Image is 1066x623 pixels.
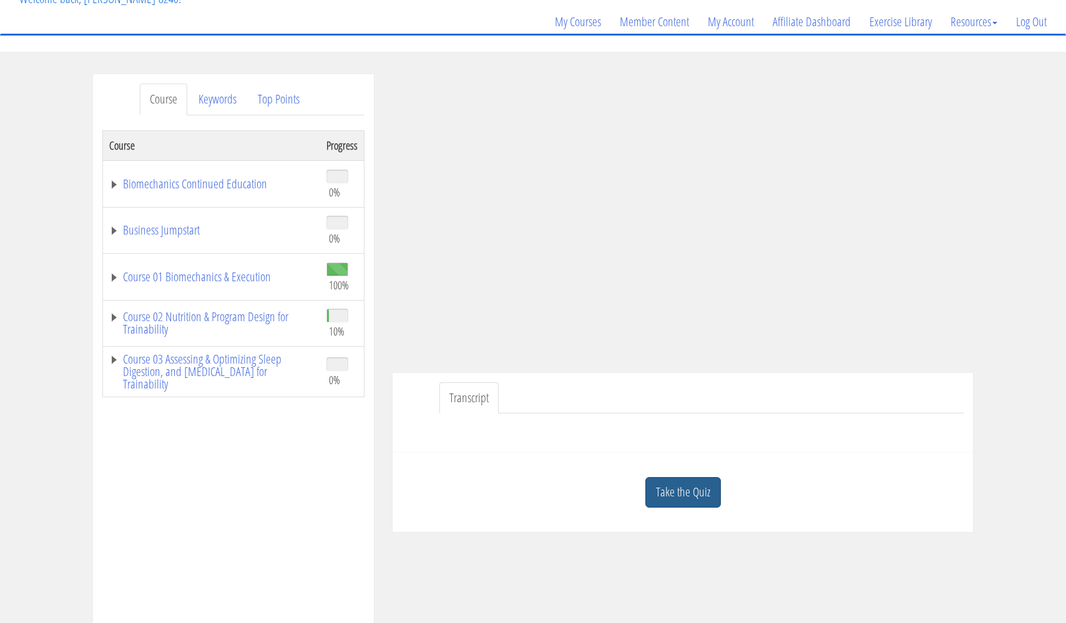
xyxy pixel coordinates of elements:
a: Course 01 Biomechanics & Execution [109,271,314,283]
a: Take the Quiz [645,477,721,508]
span: 0% [329,231,340,245]
span: 0% [329,185,340,199]
a: Transcript [439,382,499,414]
th: Course [103,130,321,160]
th: Progress [320,130,364,160]
a: Course 02 Nutrition & Program Design for Trainability [109,311,314,336]
a: Course 03 Assessing & Optimizing Sleep Digestion, and [MEDICAL_DATA] for Trainability [109,353,314,390]
a: Business Jumpstart [109,224,314,236]
span: 100% [329,278,349,292]
a: Keywords [188,84,247,115]
a: Biomechanics Continued Education [109,178,314,190]
a: Top Points [248,84,310,115]
span: 0% [329,373,340,387]
a: Course [140,84,187,115]
span: 10% [329,324,345,338]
